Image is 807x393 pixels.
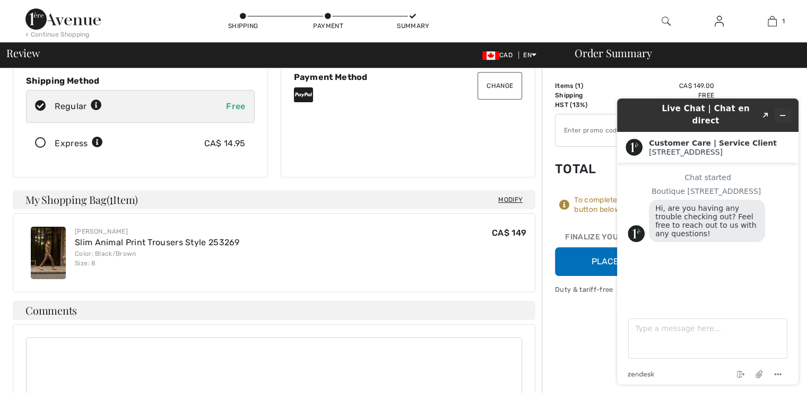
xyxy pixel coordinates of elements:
td: CA$ 149.00 [613,81,714,91]
button: Place Your Order [555,247,714,276]
div: Order Summary [562,48,801,58]
div: < Continue Shopping [25,30,90,39]
img: My Bag [768,15,777,28]
iframe: Find more information here [609,90,807,393]
div: Shipping Method [26,76,255,86]
div: Payment Method [294,72,523,82]
div: Summary [397,21,429,31]
img: Canadian Dollar [482,51,499,60]
h4: My Shopping Bag [13,190,535,209]
a: 1 [746,15,798,28]
div: Regular [55,100,102,113]
a: Slim Animal Print Trousers Style 253269 [75,237,240,247]
div: Finalize Your Order with PayPal [555,231,714,247]
div: Payment [312,21,344,31]
span: Review [6,48,40,58]
span: Free [226,101,245,111]
td: HST (13%) [555,100,613,110]
td: Shipping [555,91,613,100]
span: CAD [482,51,517,59]
a: Sign In [706,15,732,28]
img: 1ère Avenue [25,8,101,30]
div: Express [55,137,103,150]
div: Color: Black/Brown Size: 8 [75,249,240,268]
input: Promo code [556,114,684,146]
img: My Info [715,15,724,28]
div: To complete your order, press the button below. [574,195,714,215]
span: 1 [109,192,113,206]
div: CA$ 14.95 [204,137,246,150]
span: Modify [498,194,523,205]
img: search the website [662,15,671,28]
td: Total [555,151,613,187]
div: Duty & tariff-free | Uninterrupted shipping [555,284,714,294]
div: Shipping [227,21,259,31]
h4: Comments [13,301,535,320]
span: 1 [782,16,785,26]
button: Change [478,72,522,100]
td: Items ( ) [555,81,613,91]
span: CA$ 149 [492,228,526,238]
span: 1 [577,82,580,90]
span: Chat [23,7,45,17]
span: EN [523,51,536,59]
span: ( Item) [107,192,138,207]
div: [PERSON_NAME] [75,227,240,236]
img: Slim Animal Print Trousers Style 253269 [31,227,66,279]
